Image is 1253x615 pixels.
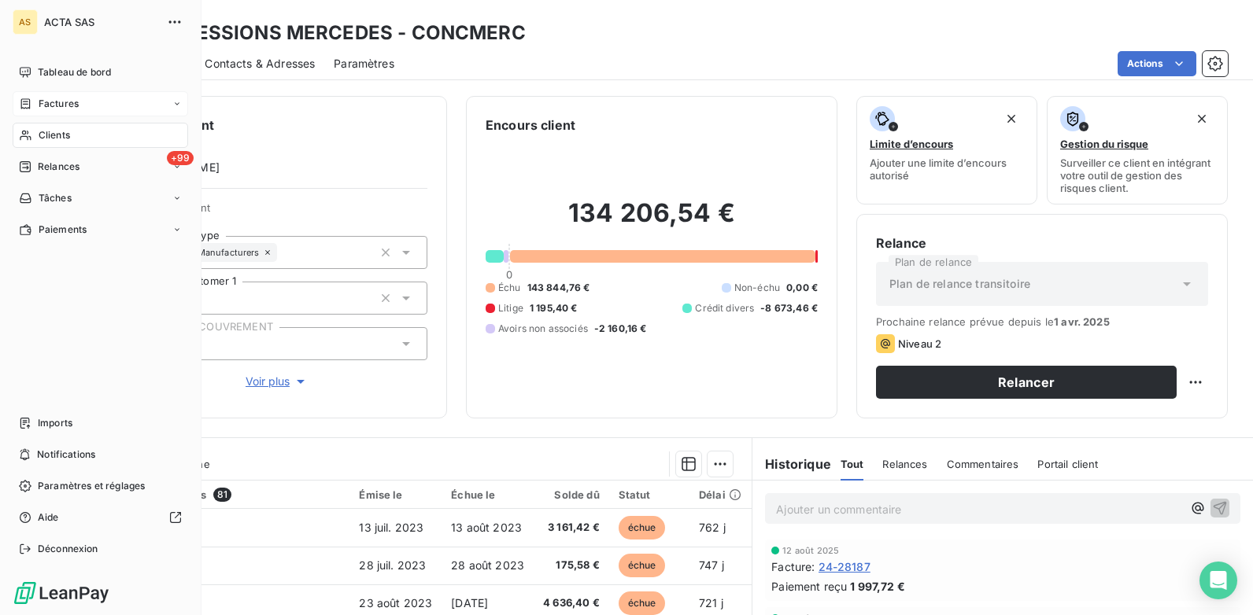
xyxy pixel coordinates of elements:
[1054,315,1110,328] span: 1 avr. 2025
[870,138,953,150] span: Limite d’encours
[13,91,188,116] a: Factures
[451,521,522,534] span: 13 août 2023
[619,516,666,540] span: échue
[13,580,110,606] img: Logo LeanPay
[13,9,38,35] div: AS
[38,160,79,174] span: Relances
[38,542,98,556] span: Déconnexion
[1037,458,1098,470] span: Portail client
[13,473,188,499] a: Paramètres et réglages
[543,488,600,501] div: Solde dû
[695,301,754,315] span: Crédit divers
[876,366,1177,399] button: Relancer
[13,186,188,211] a: Tâches
[734,281,780,295] span: Non-échu
[619,554,666,577] span: échue
[13,123,188,148] a: Clients
[277,245,290,260] input: Ajouter une valeur
[246,374,309,389] span: Voir plus
[819,558,870,575] span: 24-28187
[1060,138,1148,150] span: Gestion du risque
[1118,51,1196,76] button: Actions
[139,19,526,47] h3: CONCESSIONS MERCEDES - CONCMERC
[506,268,512,281] span: 0
[752,455,831,473] h6: Historique
[359,488,432,501] div: Émise le
[771,558,815,575] span: Facture :
[167,151,194,165] span: +99
[38,65,111,79] span: Tableau de bord
[786,281,818,295] span: 0,00 €
[543,558,600,573] span: 175,58 €
[13,154,188,179] a: +99Relances
[882,458,927,470] span: Relances
[486,116,575,134] h6: Encours client
[947,458,1019,470] span: Commentaires
[451,558,524,572] span: 28 août 2023
[145,248,260,257] span: Automotive Manufacturers
[486,197,818,245] h2: 134 206,54 €
[543,595,600,611] span: 4 636,40 €
[543,520,600,536] span: 3 161,42 €
[876,315,1208,328] span: Prochaine relance prévue depuis le
[451,596,488,609] span: [DATE]
[530,301,578,315] span: 1 195,40 €
[38,416,72,430] span: Imports
[619,591,666,615] span: échue
[594,322,647,336] span: -2 160,16 €
[498,301,523,315] span: Litige
[38,510,59,525] span: Aide
[760,301,818,315] span: -8 673,46 €
[498,322,588,336] span: Avoirs non associés
[498,281,521,295] span: Échu
[870,157,1024,182] span: Ajouter une limite d’encours autorisé
[13,60,188,85] a: Tableau de bord
[841,458,864,470] span: Tout
[38,479,145,493] span: Paramètres et réglages
[619,488,680,501] div: Statut
[850,578,905,595] span: 1 997,72 €
[699,521,726,534] span: 762 j
[37,447,95,462] span: Notifications
[39,97,79,111] span: Factures
[782,546,839,555] span: 12 août 2025
[876,234,1208,252] h6: Relance
[699,558,724,572] span: 747 j
[889,276,1030,292] span: Plan de relance transitoire
[699,596,723,609] span: 721 j
[699,488,741,501] div: Délai
[44,16,157,28] span: ACTA SAS
[527,281,590,295] span: 143 844,76 €
[451,488,524,501] div: Échue le
[1047,96,1228,204] button: Gestion du risqueSurveiller ce client en intégrant votre outil de gestion des risques client.
[109,488,340,502] div: Pièces comptables
[771,578,847,595] span: Paiement reçu
[856,96,1037,204] button: Limite d’encoursAjouter une limite d’encours autorisé
[13,411,188,436] a: Imports
[205,56,315,72] span: Contacts & Adresses
[213,488,231,502] span: 81
[359,558,426,572] span: 28 juil. 2023
[95,116,427,134] h6: Informations client
[334,56,394,72] span: Paramètres
[39,223,87,237] span: Paiements
[13,217,188,242] a: Paiements
[359,521,423,534] span: 13 juil. 2023
[898,337,941,350] span: Niveau 2
[1199,562,1237,599] div: Open Intercom Messenger
[39,191,72,205] span: Tâches
[359,596,432,609] span: 23 août 2023
[1060,157,1214,194] span: Surveiller ce client en intégrant votre outil de gestion des risques client.
[127,373,427,390] button: Voir plus
[127,201,427,223] span: Propriétés Client
[39,128,70,142] span: Clients
[13,505,188,530] a: Aide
